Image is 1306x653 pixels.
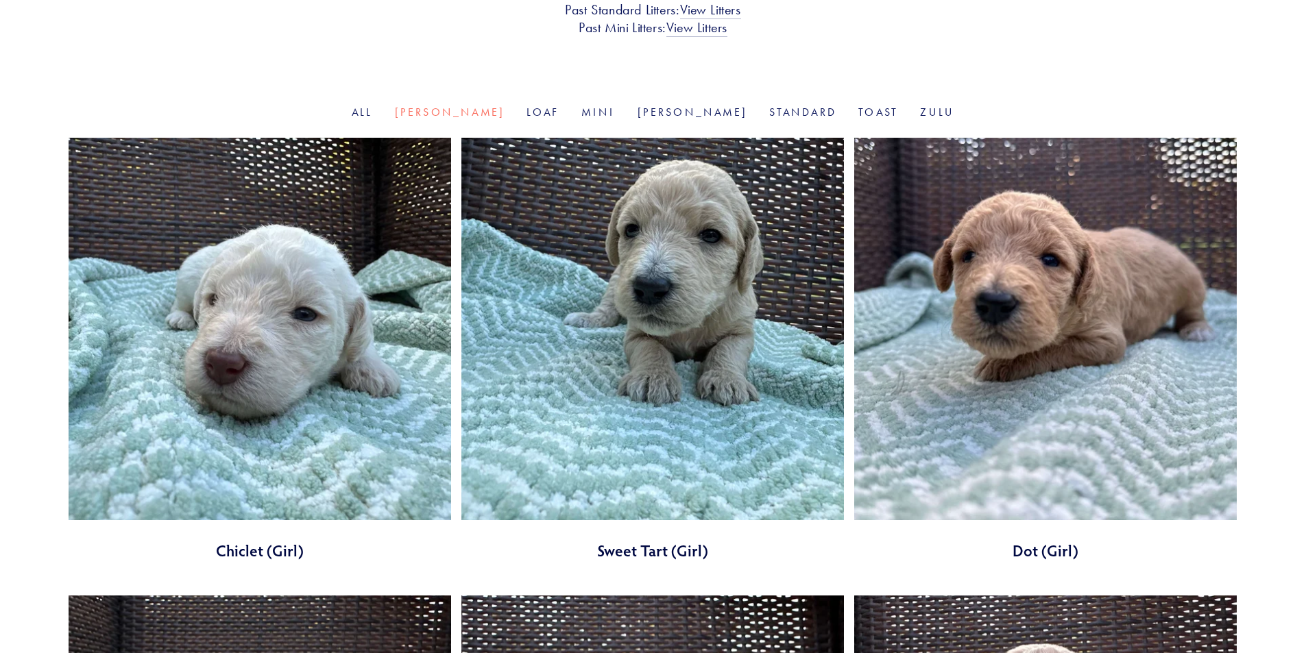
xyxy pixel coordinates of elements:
h3: Past Standard Litters: Past Mini Litters: [69,1,1237,36]
a: Zulu [920,106,954,119]
a: Toast [858,106,898,119]
a: Mini [581,106,615,119]
a: View Litters [666,19,727,37]
a: [PERSON_NAME] [395,106,505,119]
a: View Litters [680,1,741,19]
a: All [352,106,373,119]
a: Standard [769,106,836,119]
a: Loaf [527,106,559,119]
a: [PERSON_NAME] [638,106,748,119]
